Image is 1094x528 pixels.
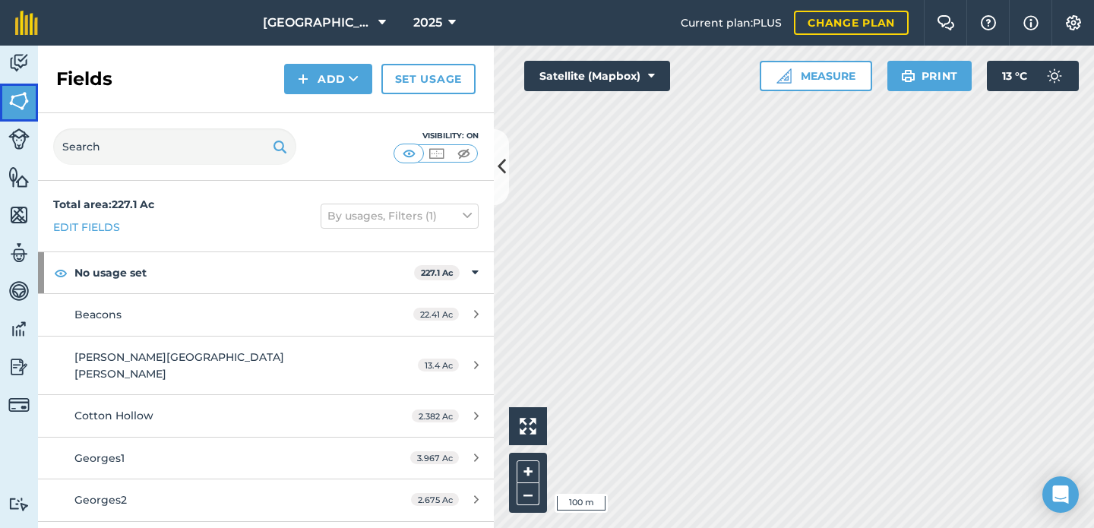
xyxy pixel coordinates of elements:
[887,61,972,91] button: Print
[413,308,459,321] span: 22.41 Ac
[760,61,872,91] button: Measure
[8,280,30,302] img: svg+xml;base64,PD94bWwgdmVyc2lvbj0iMS4wIiBlbmNvZGluZz0idXRmLTgiPz4KPCEtLSBHZW5lcmF0b3I6IEFkb2JlIE...
[394,130,479,142] div: Visibility: On
[8,204,30,226] img: svg+xml;base64,PHN2ZyB4bWxucz0iaHR0cDovL3d3dy53My5vcmcvMjAwMC9zdmciIHdpZHRoPSI1NiIgaGVpZ2h0PSI2MC...
[53,219,120,236] a: Edit fields
[74,308,122,321] span: Beacons
[454,146,473,161] img: svg+xml;base64,PHN2ZyB4bWxucz0iaHR0cDovL3d3dy53My5vcmcvMjAwMC9zdmciIHdpZHRoPSI1MCIgaGVpZ2h0PSI0MC...
[273,138,287,156] img: svg+xml;base64,PHN2ZyB4bWxucz0iaHR0cDovL3d3dy53My5vcmcvMjAwMC9zdmciIHdpZHRoPSIxOSIgaGVpZ2h0PSIyNC...
[74,252,414,293] strong: No usage set
[520,418,536,435] img: Four arrows, one pointing top left, one top right, one bottom right and the last bottom left
[1023,14,1039,32] img: svg+xml;base64,PHN2ZyB4bWxucz0iaHR0cDovL3d3dy53My5vcmcvMjAwMC9zdmciIHdpZHRoPSIxNyIgaGVpZ2h0PSIxNy...
[284,64,372,94] button: Add
[74,350,284,381] span: [PERSON_NAME][GEOGRAPHIC_DATA][PERSON_NAME]
[413,14,442,32] span: 2025
[38,395,494,436] a: Cotton Hollow2.382 Ac
[1039,61,1070,91] img: svg+xml;base64,PD94bWwgdmVyc2lvbj0iMS4wIiBlbmNvZGluZz0idXRmLTgiPz4KPCEtLSBHZW5lcmF0b3I6IEFkb2JlIE...
[517,460,539,483] button: +
[412,409,459,422] span: 2.382 Ac
[410,451,459,464] span: 3.967 Ac
[8,128,30,150] img: svg+xml;base64,PD94bWwgdmVyc2lvbj0iMS4wIiBlbmNvZGluZz0idXRmLTgiPz4KPCEtLSBHZW5lcmF0b3I6IEFkb2JlIE...
[321,204,479,228] button: By usages, Filters (1)
[776,68,792,84] img: Ruler icon
[8,166,30,188] img: svg+xml;base64,PHN2ZyB4bWxucz0iaHR0cDovL3d3dy53My5vcmcvMjAwMC9zdmciIHdpZHRoPSI1NiIgaGVpZ2h0PSI2MC...
[1002,61,1027,91] span: 13 ° C
[8,90,30,112] img: svg+xml;base64,PHN2ZyB4bWxucz0iaHR0cDovL3d3dy53My5vcmcvMjAwMC9zdmciIHdpZHRoPSI1NiIgaGVpZ2h0PSI2MC...
[418,359,459,371] span: 13.4 Ac
[8,318,30,340] img: svg+xml;base64,PD94bWwgdmVyc2lvbj0iMS4wIiBlbmNvZGluZz0idXRmLTgiPz4KPCEtLSBHZW5lcmF0b3I6IEFkb2JlIE...
[38,479,494,520] a: Georges22.675 Ac
[381,64,476,94] a: Set usage
[53,198,154,211] strong: Total area : 227.1 Ac
[979,15,998,30] img: A question mark icon
[53,128,296,165] input: Search
[1064,15,1083,30] img: A cog icon
[400,146,419,161] img: svg+xml;base64,PHN2ZyB4bWxucz0iaHR0cDovL3d3dy53My5vcmcvMjAwMC9zdmciIHdpZHRoPSI1MCIgaGVpZ2h0PSI0MC...
[517,483,539,505] button: –
[298,70,308,88] img: svg+xml;base64,PHN2ZyB4bWxucz0iaHR0cDovL3d3dy53My5vcmcvMjAwMC9zdmciIHdpZHRoPSIxNCIgaGVpZ2h0PSIyNC...
[524,61,670,91] button: Satellite (Mapbox)
[263,14,372,32] span: [GEOGRAPHIC_DATA]
[54,264,68,282] img: svg+xml;base64,PHN2ZyB4bWxucz0iaHR0cDovL3d3dy53My5vcmcvMjAwMC9zdmciIHdpZHRoPSIxOCIgaGVpZ2h0PSIyNC...
[38,438,494,479] a: Georges13.967 Ac
[411,493,459,506] span: 2.675 Ac
[38,252,494,293] div: No usage set227.1 Ac
[427,146,446,161] img: svg+xml;base64,PHN2ZyB4bWxucz0iaHR0cDovL3d3dy53My5vcmcvMjAwMC9zdmciIHdpZHRoPSI1MCIgaGVpZ2h0PSI0MC...
[74,451,125,465] span: Georges1
[8,52,30,74] img: svg+xml;base64,PD94bWwgdmVyc2lvbj0iMS4wIiBlbmNvZGluZz0idXRmLTgiPz4KPCEtLSBHZW5lcmF0b3I6IEFkb2JlIE...
[794,11,909,35] a: Change plan
[38,294,494,335] a: Beacons22.41 Ac
[681,14,782,31] span: Current plan : PLUS
[8,394,30,416] img: svg+xml;base64,PD94bWwgdmVyc2lvbj0iMS4wIiBlbmNvZGluZz0idXRmLTgiPz4KPCEtLSBHZW5lcmF0b3I6IEFkb2JlIE...
[38,337,494,395] a: [PERSON_NAME][GEOGRAPHIC_DATA][PERSON_NAME]13.4 Ac
[15,11,38,35] img: fieldmargin Logo
[1042,476,1079,513] div: Open Intercom Messenger
[421,267,454,278] strong: 227.1 Ac
[8,356,30,378] img: svg+xml;base64,PD94bWwgdmVyc2lvbj0iMS4wIiBlbmNvZGluZz0idXRmLTgiPz4KPCEtLSBHZW5lcmF0b3I6IEFkb2JlIE...
[937,15,955,30] img: Two speech bubbles overlapping with the left bubble in the forefront
[8,242,30,264] img: svg+xml;base64,PD94bWwgdmVyc2lvbj0iMS4wIiBlbmNvZGluZz0idXRmLTgiPz4KPCEtLSBHZW5lcmF0b3I6IEFkb2JlIE...
[74,493,127,507] span: Georges2
[74,409,153,422] span: Cotton Hollow
[901,67,915,85] img: svg+xml;base64,PHN2ZyB4bWxucz0iaHR0cDovL3d3dy53My5vcmcvMjAwMC9zdmciIHdpZHRoPSIxOSIgaGVpZ2h0PSIyNC...
[8,497,30,511] img: svg+xml;base64,PD94bWwgdmVyc2lvbj0iMS4wIiBlbmNvZGluZz0idXRmLTgiPz4KPCEtLSBHZW5lcmF0b3I6IEFkb2JlIE...
[987,61,1079,91] button: 13 °C
[56,67,112,91] h2: Fields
